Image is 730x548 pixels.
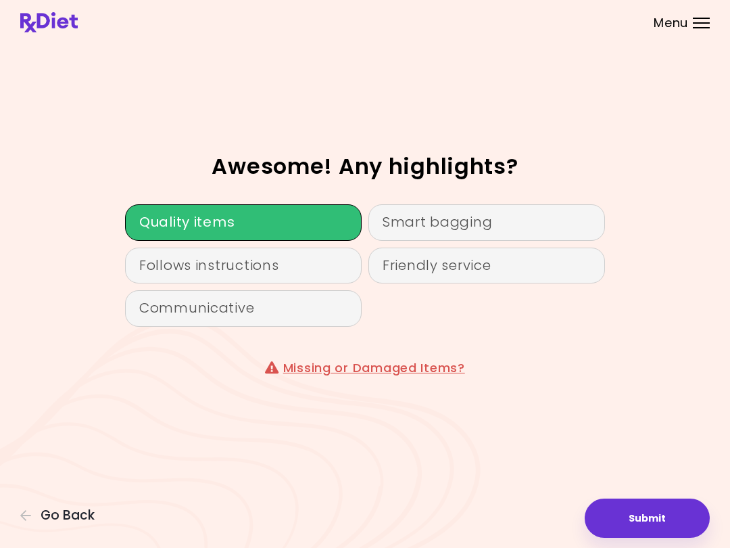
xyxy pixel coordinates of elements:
div: Quality items [125,204,362,241]
button: Go Back [20,508,101,523]
a: Missing or Damaged Items? [283,359,465,376]
div: Communicative [125,290,362,327]
img: RxDiet [20,12,78,32]
div: Friendly service [368,248,605,284]
button: Submit [585,499,710,538]
span: Menu [654,17,688,29]
h2: Awesome! Any highlights? [20,156,710,177]
div: Follows instructions [125,248,362,284]
div: Smart bagging [368,204,605,241]
span: Go Back [41,508,95,523]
